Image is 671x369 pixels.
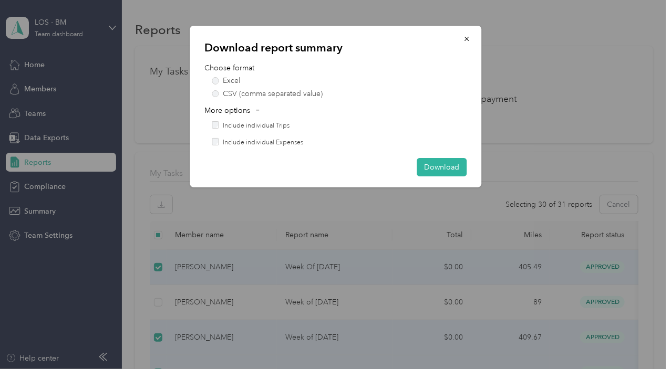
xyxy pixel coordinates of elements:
p: Choose format [204,62,467,73]
p: Download report summary [204,40,467,55]
span: More options [204,105,250,116]
label: CSV (comma separated value) [212,90,467,98]
label: Include individual Trips [223,121,290,131]
iframe: Everlance-gr Chat Button Frame [612,310,671,369]
button: Download [417,158,467,176]
label: Include individual Expenses [223,138,303,147]
label: Excel [212,77,467,85]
